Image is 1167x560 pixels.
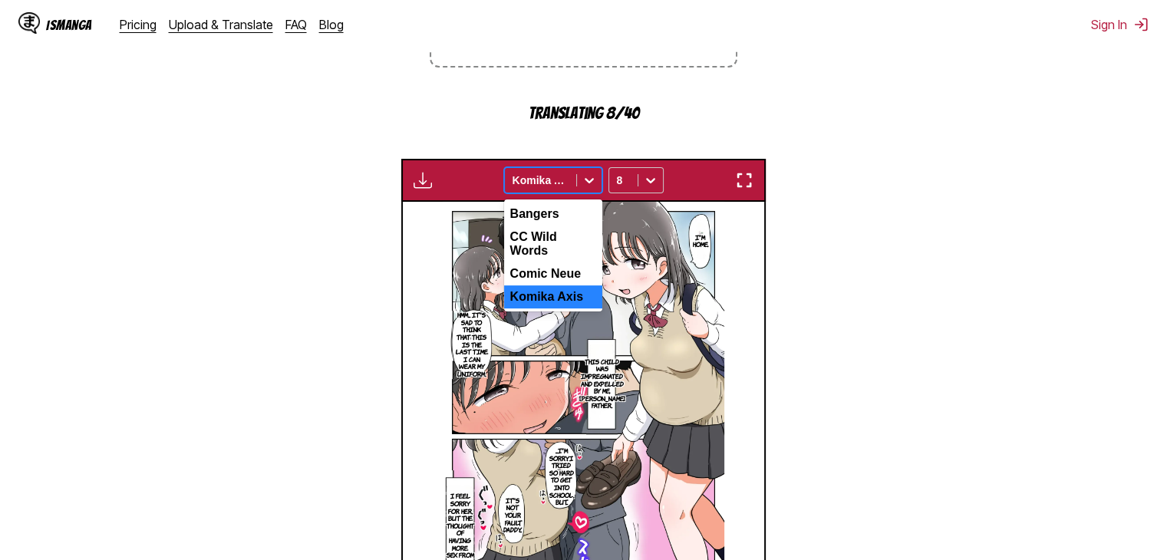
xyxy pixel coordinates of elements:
[546,444,577,509] p: ...I'm sorry. I tried so hard to get into school, but...
[500,494,525,537] p: It's not your fault, Daddy...
[414,171,432,189] img: Download translated images
[18,12,120,37] a: IsManga LogoIsManga
[735,171,753,189] img: Enter fullscreen
[504,203,602,226] div: Bangers
[120,17,157,32] a: Pricing
[169,17,273,32] a: Upload & Translate
[46,18,92,32] div: IsManga
[285,17,307,32] a: FAQ
[452,308,492,380] p: Hmm... It's sad to think that this is the last time I can wear my uniform.
[430,104,737,122] p: Translating 8/40
[1133,17,1149,32] img: Sign out
[504,262,602,285] div: Comic Neue
[576,355,628,413] p: This child was impregnated and expelled by me, [PERSON_NAME] father.
[1091,17,1149,32] button: Sign In
[18,12,40,34] img: IsManga Logo
[690,231,711,252] p: I'm home.
[319,17,344,32] a: Blog
[504,226,602,262] div: CC Wild Words
[504,285,602,308] div: Komika Axis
